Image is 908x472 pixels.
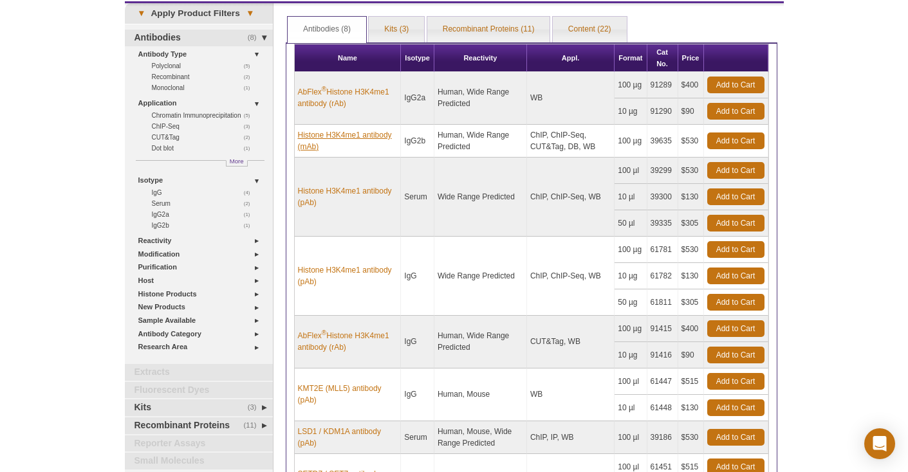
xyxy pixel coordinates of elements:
a: Add to Cart [707,132,764,149]
span: ▾ [131,8,151,19]
a: (5)Polyclonal [152,60,257,71]
td: Serum [401,158,434,237]
a: Add to Cart [707,77,764,93]
td: 61447 [647,368,678,395]
td: Human, Mouse [434,368,527,421]
td: 50 µg [615,289,647,316]
td: $130 [678,395,704,421]
td: $90 [678,342,704,368]
a: Sample Available [138,314,265,327]
a: (1)Dot blot [152,143,257,154]
td: 10 µg [615,342,647,368]
td: $130 [678,184,704,210]
td: Human, Wide Range Predicted [434,316,527,368]
td: Wide Range Predicted [434,158,527,237]
td: Wide Range Predicted [434,237,527,316]
a: Add to Cart [707,320,764,337]
a: KMT2E (MLL5) antibody (pAb) [298,383,398,406]
span: (8) [248,30,264,46]
a: Isotype [138,174,265,187]
a: Add to Cart [707,373,764,390]
td: IgG [401,237,434,316]
sup: ® [322,86,326,93]
td: 100 µl [615,421,647,454]
a: Antibodies (8) [288,17,366,42]
td: 61781 [647,237,678,263]
a: Add to Cart [707,347,764,363]
a: Kits (3) [369,17,424,42]
td: 10 µl [615,184,647,210]
span: (1) [244,143,257,154]
td: 100 µl [615,368,647,395]
a: Reporter Assays [125,435,273,452]
th: Appl. [527,44,615,72]
span: (2) [244,198,257,209]
a: (11)Recombinant Proteins [125,417,273,434]
td: IgG [401,316,434,368]
td: 100 µg [615,237,647,263]
a: Small Molecules [125,453,273,469]
a: Antibody Type [138,48,265,61]
span: (3) [244,121,257,132]
a: (3)Kits [125,399,273,416]
a: Add to Cart [707,294,764,311]
td: 100 µg [615,72,647,98]
td: 39635 [647,125,678,158]
a: Extracts [125,364,273,381]
span: (3) [248,399,264,416]
td: 91290 [647,98,678,125]
a: Host [138,274,265,287]
a: Fluorescent Dyes [125,382,273,399]
a: (8)Antibodies [125,30,273,46]
td: 61782 [647,263,678,289]
a: Add to Cart [707,162,764,179]
a: Add to Cart [707,241,764,258]
a: Modification [138,248,265,261]
td: WB [527,368,615,421]
td: ChIP, ChIP-Seq, WB [527,237,615,316]
td: 50 µl [615,210,647,237]
td: CUT&Tag, WB [527,316,615,368]
th: Price [678,44,704,72]
span: (5) [244,110,257,121]
sup: ® [322,329,326,336]
td: IgG [401,368,434,421]
a: Histone Products [138,287,265,301]
td: 61448 [647,395,678,421]
a: Histone H3K4me1 antibody (pAb) [298,264,398,287]
a: Add to Cart [707,188,764,205]
td: 61811 [647,289,678,316]
span: (1) [244,220,257,231]
a: (1)Monoclonal [152,82,257,93]
a: AbFlex®Histone H3K4me1 antibody (rAb) [298,330,398,353]
td: $305 [678,289,704,316]
td: 100 µl [615,158,647,184]
span: ▾ [240,8,260,19]
a: Reactivity [138,234,265,248]
td: 39299 [647,158,678,184]
a: (2)CUT&Tag [152,132,257,143]
td: 100 µg [615,125,647,158]
a: New Products [138,300,265,314]
a: Purification [138,260,265,274]
a: (2)Serum [152,198,257,209]
td: $530 [678,237,704,263]
td: 10 µg [615,98,647,125]
a: Add to Cart [707,103,764,120]
a: Add to Cart [707,399,764,416]
td: $400 [678,72,704,98]
td: ChIP, ChIP-Seq, CUT&Tag, DB, WB [527,125,615,158]
td: $130 [678,263,704,289]
span: (2) [244,71,257,82]
span: More [230,156,244,167]
div: Open Intercom Messenger [864,428,895,459]
td: 91416 [647,342,678,368]
td: Human, Wide Range Predicted [434,125,527,158]
a: (3)ChIP-Seq [152,121,257,132]
td: 91415 [647,316,678,342]
a: (1)IgG2a [152,209,257,220]
td: IgG2b [401,125,434,158]
td: $530 [678,125,704,158]
a: Histone H3K4me1 antibody (pAb) [298,185,398,208]
a: ▾Apply Product Filters▾ [125,3,273,24]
